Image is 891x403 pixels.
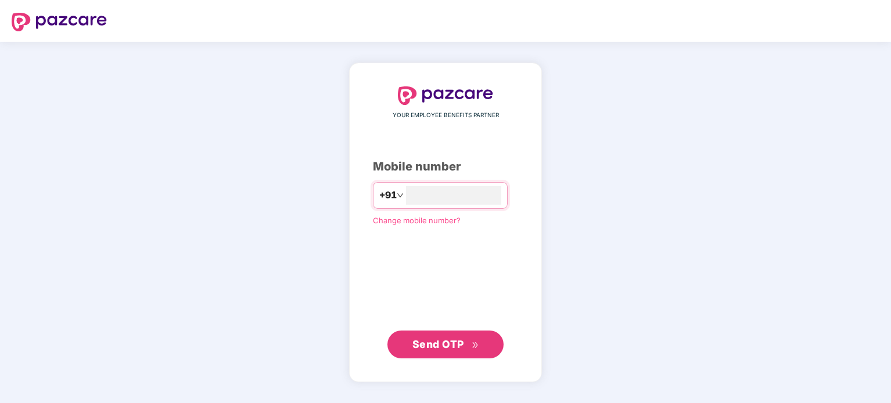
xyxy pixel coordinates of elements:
[412,338,464,350] span: Send OTP
[373,158,518,176] div: Mobile number
[379,188,397,202] span: +91
[472,342,479,349] span: double-right
[373,216,461,225] a: Change mobile number?
[398,86,493,105] img: logo
[387,331,504,358] button: Send OTPdouble-right
[393,111,499,120] span: YOUR EMPLOYEE BENEFITS PARTNER
[12,13,107,31] img: logo
[397,192,404,199] span: down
